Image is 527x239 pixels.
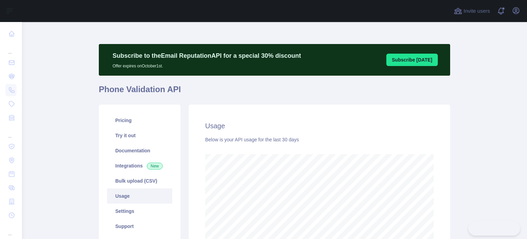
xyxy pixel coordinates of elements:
a: Pricing [107,113,172,128]
p: Offer expires on October 1st. [113,61,301,69]
h2: Usage [205,121,434,131]
p: Subscribe to the Email Reputation API for a special 30 % discount [113,51,301,61]
a: Settings [107,204,172,219]
div: ... [5,125,16,139]
button: Subscribe [DATE] [386,54,438,66]
a: Bulk upload (CSV) [107,173,172,188]
span: New [147,163,163,170]
a: Support [107,219,172,234]
h1: Phone Validation API [99,84,450,100]
a: Documentation [107,143,172,158]
span: Invite users [464,7,490,15]
button: Invite users [453,6,491,17]
a: Try it out [107,128,172,143]
iframe: Toggle Customer Support [468,221,520,236]
div: ... [5,41,16,55]
div: Below is your API usage for the last 30 days [205,136,434,143]
a: Integrations New [107,158,172,173]
div: ... [5,223,16,237]
a: Usage [107,188,172,204]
